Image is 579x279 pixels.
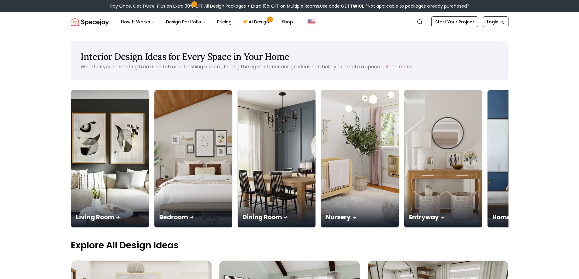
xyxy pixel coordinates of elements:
[431,16,478,27] a: Start Your Project
[409,213,477,221] p: Entryway
[492,213,560,221] p: Home Office
[238,90,315,227] img: Dining Room
[212,16,236,28] a: Pricing
[404,90,482,228] a: EntrywayEntryway
[385,63,412,70] button: Read more
[308,18,315,26] img: United States
[81,51,499,62] h1: Interior Design Ideas for Every Space in Your Home
[116,16,298,28] nav: Main
[326,213,394,221] p: Nursery
[71,90,149,227] img: Living Room
[237,90,316,228] a: Dining RoomDining Room
[238,16,276,28] a: AI Design
[110,3,469,9] div: Pay Once, Get Twice-Plus an Extra 30% OFF All Design Packages + Extra 10% OFF on Multiple Rooms.
[71,16,109,28] a: Spacejoy
[154,90,232,227] img: Bedroom
[487,90,566,228] a: Home OfficeHome Office
[243,213,311,221] p: Dining Room
[341,3,364,9] b: GETTWICE
[321,90,399,228] a: NurseryNursery
[71,90,149,228] a: Living RoomLiving Room
[154,90,233,228] a: BedroomBedroom
[116,16,160,28] button: How It Works
[71,16,109,28] img: Spacejoy Logo
[320,3,364,9] span: Use code:
[76,213,144,221] p: Living Room
[71,240,508,251] p: Explore All Design Ideas
[71,12,508,32] nav: Global
[364,3,469,9] span: *Not applicable to packages already purchased*
[483,16,508,27] a: Login
[488,90,565,227] img: Home Office
[277,16,298,28] a: Shop
[321,90,399,227] img: Nursery
[81,63,383,70] p: Whether you're starting from scratch or refreshing a room, finding the right interior design idea...
[161,16,211,28] button: Design Portfolio
[159,213,227,221] p: Bedroom
[404,90,482,227] img: Entryway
